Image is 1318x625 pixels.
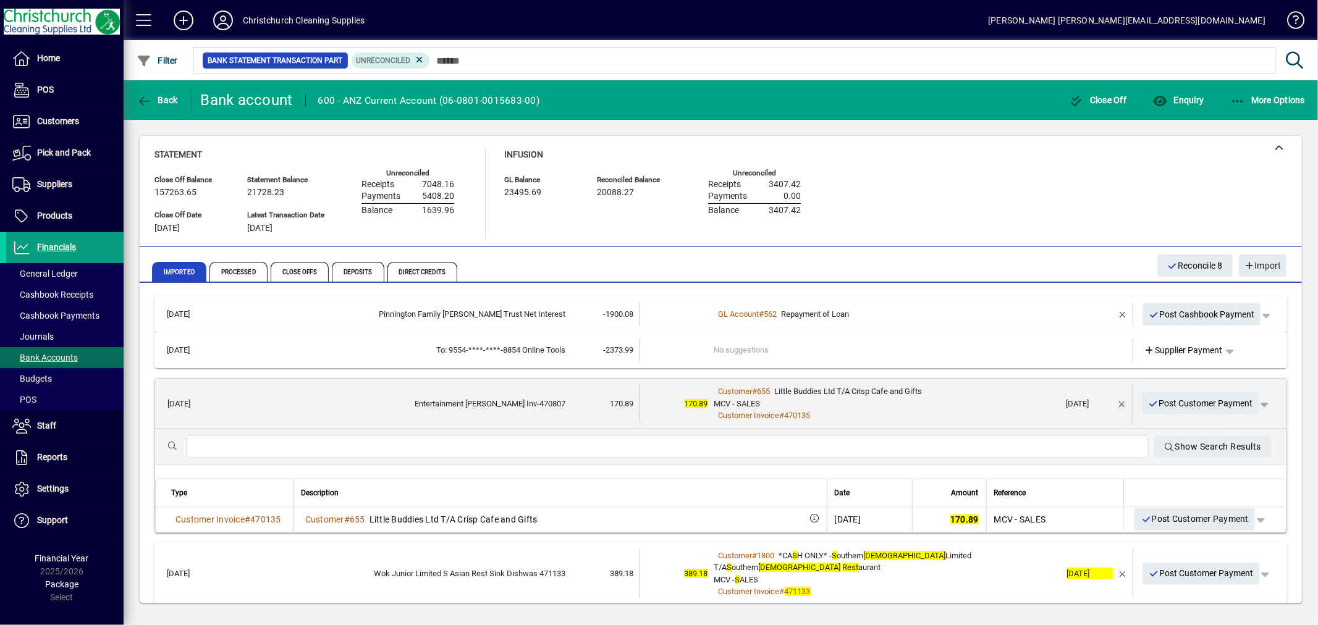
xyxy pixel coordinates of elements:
span: Support [37,515,68,525]
span: Little Buddies Ltd T/A Crisp Cafe and Gifts [775,387,923,396]
span: -1900.08 [603,309,633,319]
span: Payments [361,191,400,201]
div: [PERSON_NAME] [PERSON_NAME][EMAIL_ADDRESS][DOMAIN_NAME] [988,10,1265,30]
span: *CA H ONLY* - outhern Limited T/A outhern aurant [714,551,972,573]
button: Filter [133,49,181,72]
div: Bank account [201,90,293,110]
span: Type [171,486,187,500]
span: 655 [758,387,771,396]
span: Financials [37,242,76,252]
button: Remove [1113,564,1133,584]
span: Show Search Results [1164,437,1261,457]
span: Bank Accounts [12,353,78,363]
a: Customer#1800 [714,549,779,562]
span: 1800 [758,551,775,560]
div: [DATE] [835,513,861,526]
span: GL Account [719,309,759,319]
span: Back [137,95,178,105]
a: Cashbook Payments [6,305,124,326]
button: Show Search Results [1154,435,1271,458]
app-page-header-button: Back [124,89,192,111]
td: [DATE] [161,385,219,422]
span: Balance [708,206,739,216]
a: Products [6,201,124,232]
span: 5408.20 [422,191,454,201]
a: Customer Invoice#470135 [714,409,815,422]
span: MCV - SALES [994,514,1046,524]
mat-expansion-panel-header: [DATE]Wok Junior Limited S Asian Rest Sink Dishwas 471133389.18389.18Customer#1800*CASH ONLY* -So... [154,543,1287,605]
span: Customer Invoice [719,411,780,420]
span: Unreconciled [357,56,411,65]
span: 170.89 [950,514,979,524]
span: 23495.69 [504,188,541,198]
span: 21728.23 [247,188,284,198]
span: Post Customer Payment [1141,509,1249,529]
span: Customer [719,551,753,560]
span: Latest Transaction Date [247,211,324,219]
a: Budgets [6,368,124,389]
button: Add [164,9,203,31]
span: Reconciled Balance [597,176,671,184]
a: General Ledger [6,263,124,284]
span: Pick and Pack [37,148,91,157]
a: Customer#655 [301,513,370,526]
span: Customer Invoice [175,514,245,524]
button: Reconcile 8 [1157,254,1233,277]
span: # [344,514,350,524]
div: [DATE]Entertainment [PERSON_NAME] Inv-470807170.89170.89Customer#655Little Buddies Ltd T/A Crisp ... [155,429,1286,532]
a: POS [6,75,124,106]
em: S [832,551,837,560]
span: MCV - SALES [714,399,761,408]
span: Description [301,486,339,500]
span: Cashbook Receipts [12,290,93,300]
span: POS [37,85,54,94]
span: # [753,551,758,560]
button: Post Customer Payment [1142,392,1259,414]
a: GL Account#562 [714,308,782,321]
a: Pick and Pack [6,138,124,169]
button: Enquiry [1149,89,1207,111]
span: Financial Year [35,553,89,563]
label: Unreconciled [733,169,776,177]
span: Customer [719,387,753,396]
span: Amount [952,486,979,500]
a: Supplier Payment [1139,339,1228,361]
span: 1639.96 [422,206,454,216]
span: Imported [152,262,206,282]
span: 157263.65 [154,188,196,198]
span: MCV - ALES [714,575,759,584]
span: 389.18 [685,569,708,578]
a: Cashbook Receipts [6,284,124,305]
td: [DATE] [161,549,219,598]
span: Post Cashbook Payment [1149,304,1255,325]
td: [DATE] [161,303,219,326]
span: 655 [350,514,365,524]
div: [DATE] [1067,568,1113,580]
span: Close Off Balance [154,176,229,184]
a: Staff [6,411,124,442]
td: No suggestions [714,338,1061,362]
span: Post Customer Payment [1149,563,1254,584]
span: Customer Invoice [719,587,780,596]
span: 3407.42 [769,206,801,216]
span: Budgets [12,374,52,384]
span: Processed [209,262,268,282]
span: # [759,309,764,319]
span: Close Off Date [154,211,229,219]
span: # [245,514,250,524]
em: S [793,551,798,560]
a: Customers [6,106,124,137]
a: Suppliers [6,169,124,200]
span: Staff [37,421,56,430]
span: Home [37,53,60,63]
em: [DEMOGRAPHIC_DATA] [759,563,841,572]
span: General Ledger [12,269,78,279]
a: Customer Invoice#470135 [171,513,285,526]
span: 0.00 [784,191,801,201]
span: Payments [708,191,747,201]
span: Reconcile 8 [1167,256,1223,276]
span: 170.89 [685,399,708,408]
span: Package [45,579,78,589]
mat-expansion-panel-header: [DATE]Pinnington Family [PERSON_NAME] Trust Net Interest-1900.08GL Account#562Repayment of LoanPo... [154,296,1287,332]
em: Rest [843,563,859,572]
